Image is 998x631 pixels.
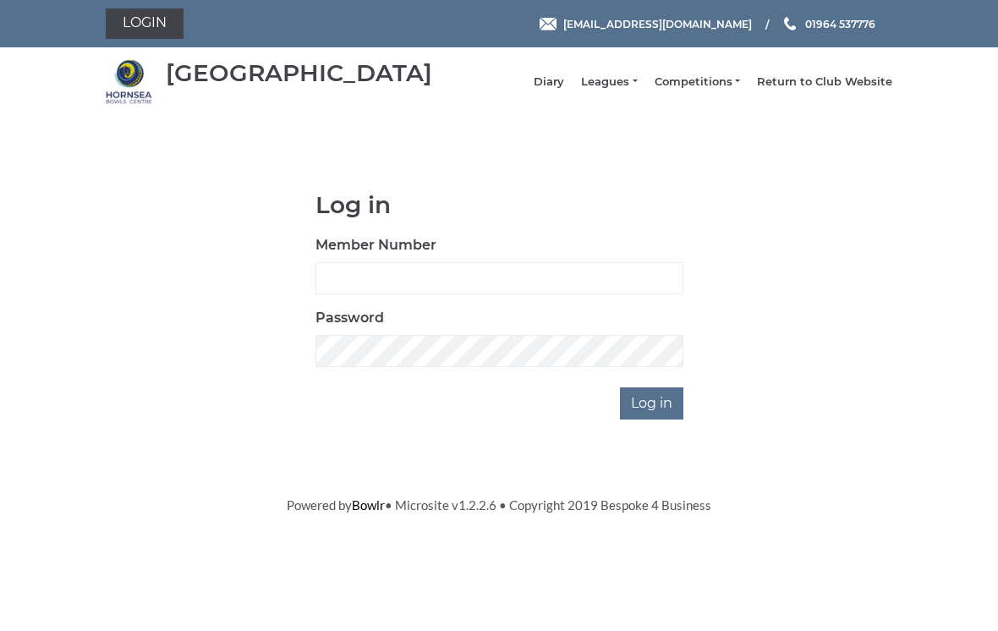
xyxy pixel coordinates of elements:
span: [EMAIL_ADDRESS][DOMAIN_NAME] [563,17,752,30]
a: Return to Club Website [757,74,892,90]
img: Hornsea Bowls Centre [106,58,152,105]
a: Bowlr [352,497,385,513]
a: Diary [534,74,564,90]
a: Login [106,8,184,39]
a: Email [EMAIL_ADDRESS][DOMAIN_NAME] [540,16,752,32]
a: Competitions [655,74,740,90]
div: [GEOGRAPHIC_DATA] [166,60,432,86]
span: 01964 537776 [805,17,875,30]
img: Phone us [784,17,796,30]
img: Email [540,18,557,30]
span: Powered by • Microsite v1.2.2.6 • Copyright 2019 Bespoke 4 Business [287,497,711,513]
a: Leagues [581,74,637,90]
a: Phone us 01964 537776 [781,16,875,32]
h1: Log in [315,192,683,218]
label: Password [315,308,384,328]
label: Member Number [315,235,436,255]
input: Log in [620,387,683,420]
